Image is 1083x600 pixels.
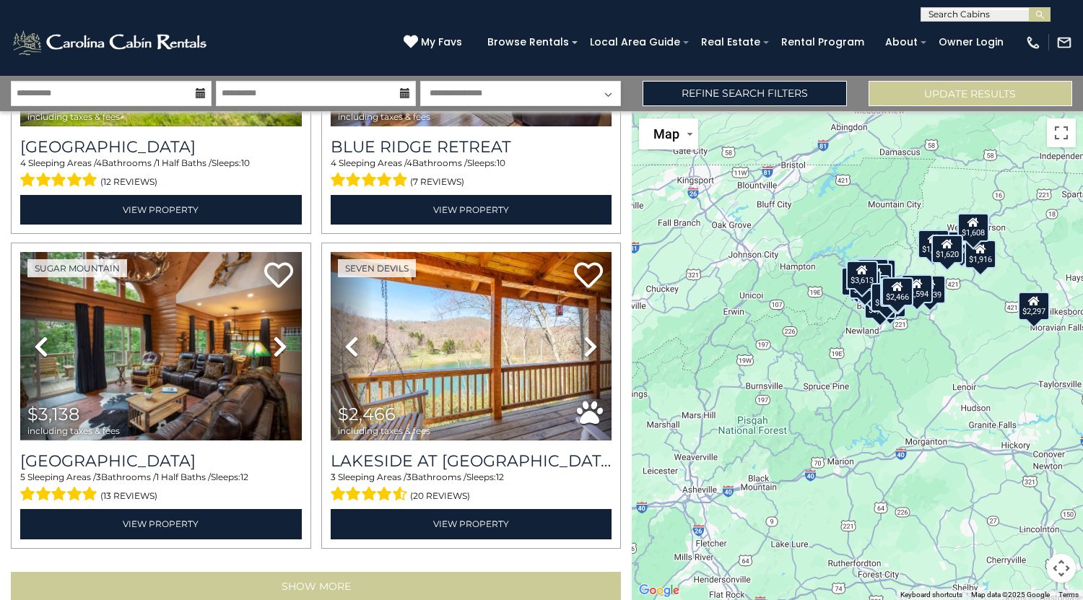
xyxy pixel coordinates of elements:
div: $3,613 [846,261,878,290]
span: 10 [241,157,250,168]
span: 4 [20,157,26,168]
h3: Lakeside at Hawksnest [331,451,612,471]
a: Open this area in Google Maps (opens a new window) [635,581,683,600]
a: View Property [331,509,612,539]
span: 4 [96,157,102,168]
div: $1,620 [931,234,962,263]
div: $1,929 [871,283,902,312]
a: Real Estate [694,31,767,53]
span: $3,138 [27,404,79,425]
img: thumbnail_163274470.jpeg [20,252,302,440]
button: Update Results [869,81,1073,106]
div: $1,631 [917,230,949,258]
div: Sleeping Areas / Bathrooms / Sleeps: [331,471,612,505]
span: (20 reviews) [410,487,470,505]
div: $2,943 [849,270,881,299]
span: 1 Half Baths / [157,157,212,168]
span: 4 [406,157,412,168]
span: 12 [496,471,504,482]
span: including taxes & fees [338,112,430,121]
img: Google [635,581,683,600]
div: $1,608 [957,213,988,242]
div: $2,297 [1017,291,1049,320]
a: Rental Program [774,31,871,53]
a: Terms (opens in new tab) [1058,591,1079,599]
a: Blue Ridge Retreat [331,137,612,157]
span: 3 [406,471,412,482]
a: Refine Search Filters [643,81,847,106]
a: About [878,31,925,53]
a: Seven Devils [338,259,416,277]
span: Map [653,126,679,142]
a: Add to favorites [574,261,603,292]
span: including taxes & fees [338,426,430,435]
button: Keyboard shortcuts [900,590,962,600]
div: $3,442 [864,259,895,288]
a: My Favs [404,35,466,51]
div: $1,706 [840,267,872,296]
img: White-1-2.png [11,28,211,57]
div: $1,300 [856,256,887,285]
a: View Property [20,509,302,539]
div: $1,321 [855,257,887,286]
span: 1 Half Baths / [156,471,211,482]
h3: Grouse Moor Lodge [20,451,302,471]
h3: Montallori Stone Lodge [20,137,302,157]
span: 12 [240,471,248,482]
div: $2,594 [900,274,932,303]
span: My Favs [421,35,462,50]
a: Lakeside at [GEOGRAPHIC_DATA] [331,451,612,471]
a: Sugar Mountain [27,259,127,277]
img: phone-regular-white.png [1025,35,1041,51]
button: Change map style [639,118,698,149]
a: Browse Rentals [480,31,576,53]
div: Sleeping Areas / Bathrooms / Sleeps: [331,157,612,191]
button: Toggle fullscreen view [1047,118,1076,147]
a: [GEOGRAPHIC_DATA] [20,137,302,157]
span: $2,466 [338,404,396,425]
a: View Property [331,195,612,225]
button: Map camera controls [1047,554,1076,583]
div: $2,439 [914,274,946,303]
span: 10 [497,157,505,168]
span: 3 [331,471,336,482]
img: thumbnail_163260213.jpeg [331,252,612,440]
span: 3 [96,471,101,482]
div: $2,466 [882,277,913,306]
div: $3,354 [880,277,912,306]
span: (12 reviews) [100,173,157,191]
a: Add to favorites [264,261,293,292]
div: $1,916 [964,240,996,269]
span: including taxes & fees [27,426,120,435]
span: 5 [20,471,25,482]
img: mail-regular-white.png [1056,35,1072,51]
span: (13 reviews) [100,487,157,505]
a: [GEOGRAPHIC_DATA] [20,451,302,471]
span: 4 [331,157,336,168]
span: (7 reviews) [410,173,464,191]
span: including taxes & fees [27,112,120,121]
div: Sleeping Areas / Bathrooms / Sleeps: [20,471,302,505]
a: Owner Login [931,31,1011,53]
span: Map data ©2025 Google [971,591,1050,599]
div: $3,138 [864,290,896,318]
div: Sleeping Areas / Bathrooms / Sleeps: [20,157,302,191]
a: View Property [20,195,302,225]
div: $1,942 [856,258,888,287]
a: Local Area Guide [583,31,687,53]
